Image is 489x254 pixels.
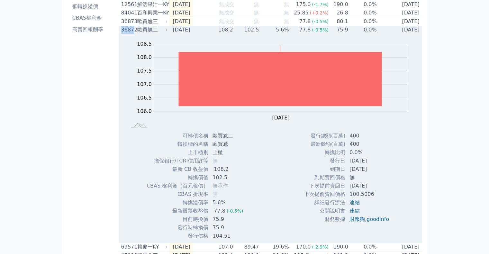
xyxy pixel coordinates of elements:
[213,207,227,215] div: 77.8
[349,17,377,26] td: 0.0%
[349,0,377,9] td: 0.0%
[295,1,312,8] div: 175.0
[349,26,377,34] td: 0.0%
[169,0,193,9] td: [DATE]
[217,243,234,251] div: 107.0
[146,232,209,240] td: 發行價格
[227,208,243,214] span: (-0.5%)
[133,41,416,121] g: Chart
[298,26,312,34] div: 77.8
[346,165,394,173] td: [DATE]
[219,18,234,24] span: 無成交
[304,198,346,207] td: 詳細發行辦法
[349,199,360,206] a: 連結
[235,243,259,251] td: 89.47
[137,18,167,25] div: 歐買尬三
[146,198,209,207] td: 轉換溢價率
[284,18,289,24] span: 無
[169,243,193,251] td: [DATE]
[146,207,209,215] td: 最新股票收盤價
[209,173,248,182] td: 102.5
[346,173,394,182] td: 無
[219,10,234,16] span: 無成交
[329,17,349,26] td: 80.1
[304,140,346,148] td: 最新餘額(百萬)
[213,165,230,173] div: 108.2
[329,26,349,34] td: 75.9
[213,158,218,164] span: 無
[137,41,152,47] tspan: 108.5
[304,190,346,198] td: 下次提前賣回價格
[304,165,346,173] td: 到期日
[295,243,312,251] div: 170.0
[70,14,116,22] li: CBAS權利金
[137,243,167,251] div: 裕慶一KY
[70,1,116,12] a: 低轉換溢價
[377,0,422,9] td: [DATE]
[377,243,422,251] td: [DATE]
[213,191,218,197] span: 無
[137,54,152,60] tspan: 108.0
[70,24,116,35] a: 高賣回報酬率
[349,9,377,17] td: 0.0%
[272,115,289,121] tspan: [DATE]
[121,26,136,34] div: 36872
[137,1,167,8] div: 鮮活果汁一KY
[146,173,209,182] td: 轉換價值
[137,68,152,74] tspan: 107.5
[254,1,259,7] span: 無
[137,26,167,34] div: 歐買尬二
[146,223,209,232] td: 發行時轉換價
[349,208,360,214] a: 連結
[346,182,394,190] td: [DATE]
[304,157,346,165] td: 發行日
[293,9,310,17] div: 25.85
[213,183,228,189] span: 無承作
[329,0,349,9] td: 190.0
[312,244,329,250] span: (-2.9%)
[367,216,389,222] a: goodinfo
[137,9,167,17] div: 百和興業一KY
[304,182,346,190] td: 下次提前賣回日
[377,26,422,34] td: [DATE]
[377,9,422,17] td: [DATE]
[146,215,209,223] td: 目前轉換價
[346,148,394,157] td: 0.0%
[146,148,209,157] td: 上市櫃別
[377,17,422,26] td: [DATE]
[169,17,193,26] td: [DATE]
[235,26,259,34] td: 102.5
[121,9,136,17] div: 84041
[329,243,349,251] td: 190.0
[349,216,365,222] a: 財報狗
[304,173,346,182] td: 到期賣回價格
[209,140,248,148] td: 歐買尬
[346,215,394,223] td: ,
[121,1,136,8] div: 12561
[254,10,259,16] span: 無
[146,140,209,148] td: 轉換標的名稱
[209,132,248,140] td: 歐買尬二
[329,9,349,17] td: 26.8
[259,243,289,251] td: 19.6%
[346,140,394,148] td: 400
[209,148,248,157] td: 上櫃
[346,190,394,198] td: 100.5006
[312,19,329,24] span: (-0.5%)
[209,215,248,223] td: 75.9
[137,95,152,101] tspan: 106.5
[298,18,312,25] div: 77.8
[259,26,289,34] td: 5.6%
[169,9,193,17] td: [DATE]
[137,81,152,87] tspan: 107.0
[146,165,209,173] td: 最新 CB 收盤價
[146,182,209,190] td: CBAS 權利金（百元報價）
[312,27,329,32] span: (-0.5%)
[146,132,209,140] td: 可轉債名稱
[349,243,377,251] td: 0.0%
[146,157,209,165] td: 擔保銀行/TCRI信用評等
[121,243,136,251] div: 69571
[284,1,289,7] span: 無
[121,18,136,25] div: 36873
[217,26,234,34] div: 108.2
